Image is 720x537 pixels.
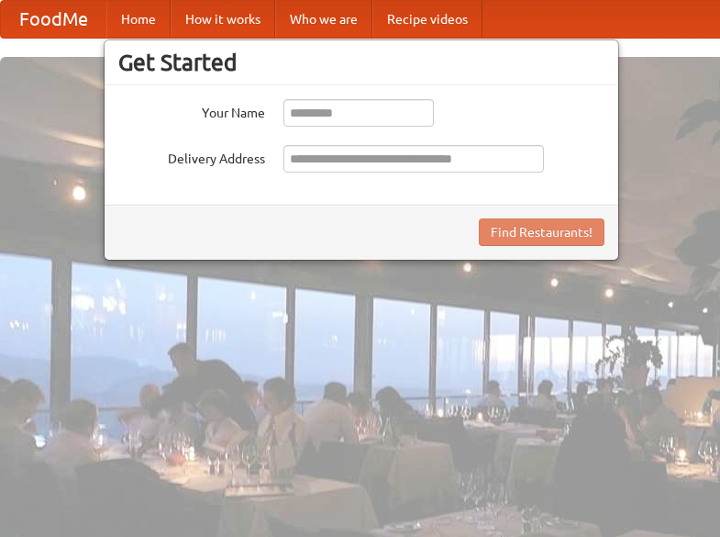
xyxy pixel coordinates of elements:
[118,99,265,122] label: Your Name
[171,1,275,38] a: How it works
[372,1,482,38] a: Recipe videos
[275,1,372,38] a: Who we are
[118,49,604,76] h3: Get Started
[479,218,604,246] button: Find Restaurants!
[118,145,265,168] label: Delivery Address
[106,1,171,38] a: Home
[1,1,106,38] a: FoodMe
